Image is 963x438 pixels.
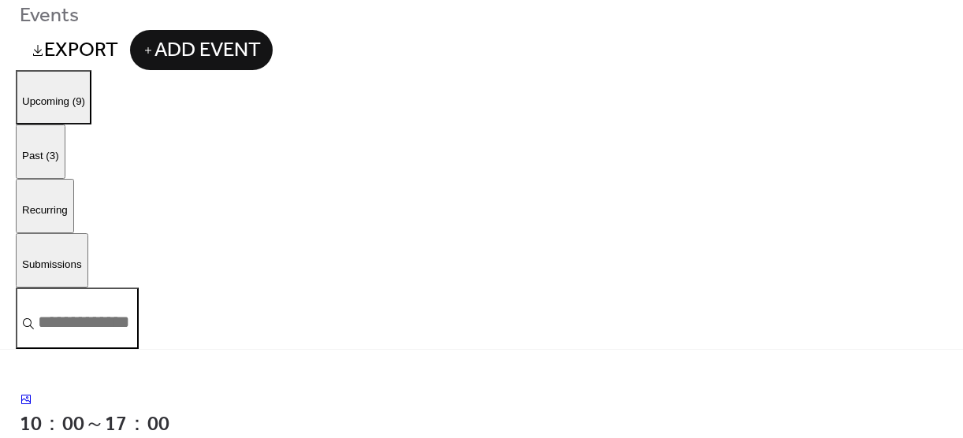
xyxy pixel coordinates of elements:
[20,30,130,69] a: Export
[130,30,273,69] button: Add Event
[16,179,74,233] button: Recurring
[20,418,169,431] a: 10：00～17：00
[130,46,273,59] a: Add Event
[16,233,88,288] button: Submissions
[154,36,261,66] span: Add Event
[16,70,91,124] button: Upcoming (9)
[44,36,118,66] span: Export
[16,124,65,179] button: Past (3)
